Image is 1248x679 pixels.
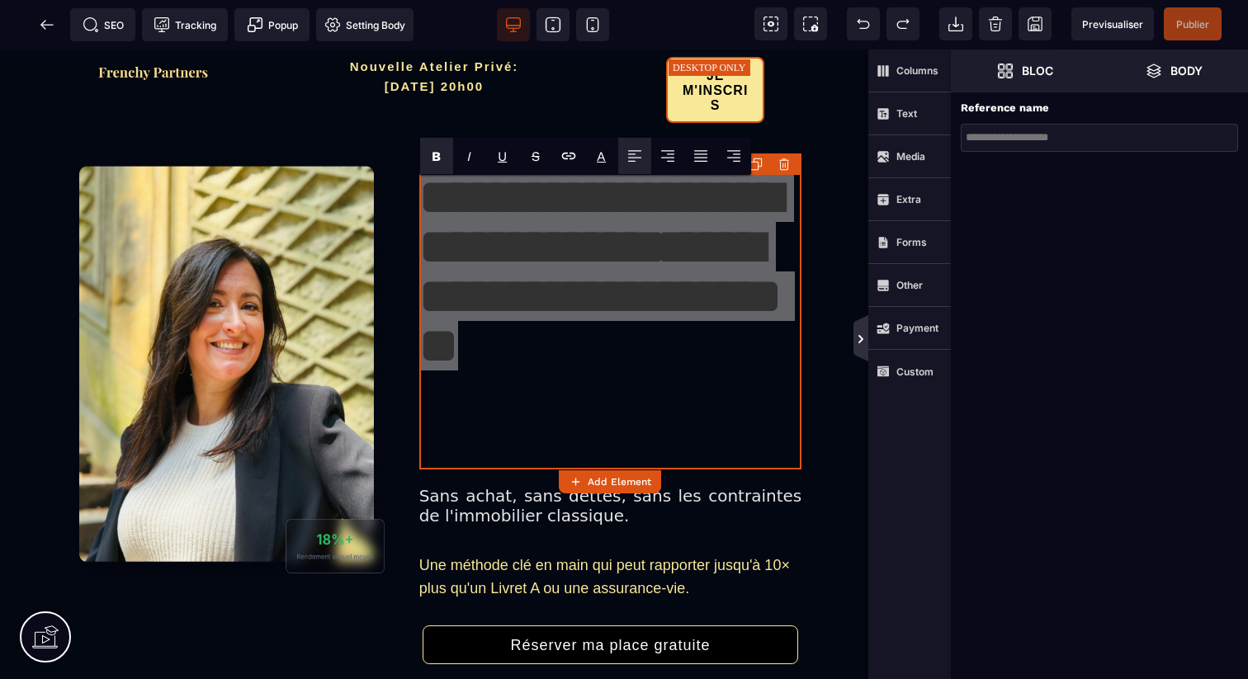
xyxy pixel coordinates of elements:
[419,436,802,476] span: Sans achat, sans dettes, sans les contraintes de l'immobilier classique.
[552,138,585,174] span: Link
[651,138,684,174] span: Align Center
[794,7,827,40] span: Screenshot
[597,149,606,164] label: Font color
[951,50,1099,92] span: Open Blocks
[1176,18,1209,31] span: Publier
[684,138,717,174] span: Align Justify
[961,101,1049,116] p: Reference name
[896,365,934,378] strong: Custom
[666,7,764,73] button: JE M'INSCRIS
[1170,64,1203,77] strong: Body
[618,138,651,174] span: Align Left
[324,17,405,33] span: Setting Body
[1022,64,1053,77] strong: Bloc
[1071,7,1154,40] span: Preview
[896,193,921,205] strong: Extra
[896,150,925,163] strong: Media
[588,476,651,488] strong: Add Element
[467,149,471,164] i: I
[498,149,507,164] u: U
[597,149,606,164] p: A
[1099,50,1248,92] span: Open Layer Manager
[532,149,540,164] s: S
[453,138,486,174] span: Italic
[247,17,298,33] span: Popup
[754,7,787,40] span: View components
[717,138,750,174] span: Align Right
[519,138,552,174] span: Strike-through
[896,107,917,120] strong: Text
[559,470,661,493] button: Add Element
[154,17,216,33] span: Tracking
[486,138,519,174] span: Underline
[423,576,797,615] button: Réserver ma place gratuite
[896,236,927,248] strong: Forms
[1082,18,1143,31] span: Previsualiser
[419,507,790,547] span: Une méthode clé en main qui peut rapporter jusqu'à 10× plus qu'un Livret A ou une assurance-vie.
[74,111,387,528] img: 446cf0c0aa799fe4e8bad5fc7e2d2e54_Capture_d%E2%80%99e%CC%81cran_2025-09-01_a%CC%80_21.00.57.png
[896,279,923,291] strong: Other
[896,322,938,334] strong: Payment
[294,7,575,55] h2: Nouvelle Atelier Privé: [DATE] 20h00
[83,17,124,33] span: SEO
[97,16,210,31] img: f2a3730b544469f405c58ab4be6274e8_Capture_d%E2%80%99e%CC%81cran_2025-09-01_a%CC%80_20.57.27.png
[420,138,453,174] span: Bold
[896,64,938,77] strong: Columns
[432,149,441,164] b: B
